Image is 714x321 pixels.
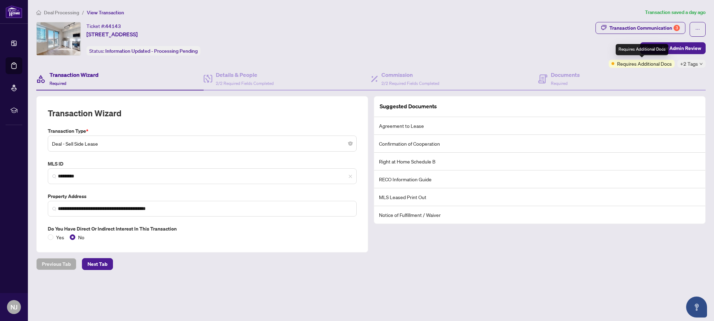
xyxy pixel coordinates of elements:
span: close [348,174,352,178]
span: [STREET_ADDRESS] [86,30,138,38]
span: Yes [53,233,67,241]
span: Required [50,81,66,86]
span: Deal Processing [44,9,79,16]
li: Notice of Fulfillment / Waiver [374,206,705,224]
button: Next Tab [82,258,113,270]
li: Right at Home Schedule B [374,153,705,170]
span: No [75,233,87,241]
div: Ticket #: [86,22,121,30]
button: Open asap [686,297,707,318]
span: 2/2 Required Fields Completed [216,81,274,86]
article: Suggested Documents [380,102,437,111]
span: close-circle [348,141,352,146]
article: Transaction saved a day ago [645,8,706,16]
span: 44143 [105,23,121,29]
li: MLS Leased Print Out [374,188,705,206]
div: Status: [86,46,200,56]
label: Transaction Type [48,127,357,135]
label: MLS ID [48,160,357,168]
li: RECO Information Guide [374,170,705,188]
span: Next Tab [88,258,107,270]
span: NJ [10,302,17,312]
img: search_icon [52,174,56,178]
button: Previous Tab [36,258,76,270]
img: IMG-C12156842_1.jpg [37,22,81,55]
span: Deal - Sell Side Lease [52,137,352,150]
h4: Documents [551,71,580,79]
li: Confirmation of Cooperation [374,135,705,153]
label: Property Address [48,192,357,200]
img: logo [6,5,22,18]
div: Transaction Communication [609,22,680,34]
span: Information Updated - Processing Pending [105,48,198,54]
span: home [36,10,41,15]
span: 2/2 Required Fields Completed [381,81,439,86]
span: Required [551,81,568,86]
button: Update for Admin Review [640,42,706,54]
h4: Transaction Wizard [50,71,99,79]
h2: Transaction Wizard [48,108,121,119]
div: 3 [674,25,680,31]
span: ellipsis [695,27,700,32]
label: Do you have direct or indirect interest in this transaction [48,225,357,233]
li: Agreement to Lease [374,117,705,135]
span: Requires Additional Docs [617,60,672,67]
span: Update for Admin Review [645,43,701,54]
button: Transaction Communication3 [595,22,685,34]
div: Requires Additional Docs [616,44,668,55]
span: View Transaction [87,9,124,16]
img: search_icon [52,207,56,211]
h4: Details & People [216,71,274,79]
span: down [699,62,703,66]
h4: Commission [381,71,439,79]
span: +2 Tags [680,60,698,68]
li: / [82,8,84,16]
